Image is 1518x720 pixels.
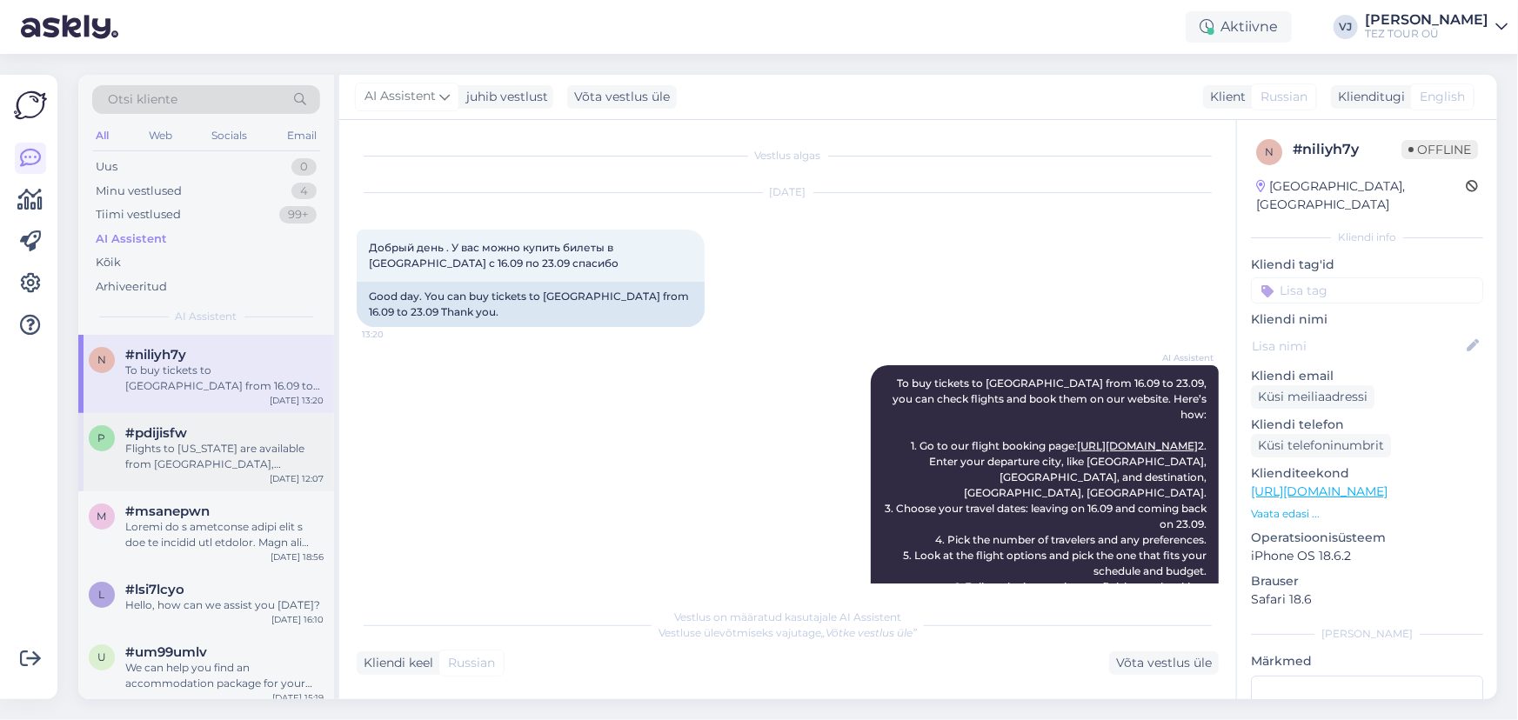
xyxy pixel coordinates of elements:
[1252,337,1463,356] input: Lisa nimi
[96,230,167,248] div: AI Assistent
[369,241,619,270] span: Добрый день . У вас можно купить билеты в [GEOGRAPHIC_DATA] с 16.09 по 23.09 спасибо
[1251,572,1483,590] p: Brauser
[364,87,436,106] span: AI Assistent
[271,550,324,563] div: [DATE] 18:56
[1401,140,1478,159] span: Offline
[1365,27,1488,41] div: TEZ TOUR OÜ
[1077,439,1198,452] a: [URL][DOMAIN_NAME]
[96,254,121,271] div: Kõik
[291,158,317,176] div: 0
[125,660,324,691] div: We can help you find an accommodation package for your trip to [GEOGRAPHIC_DATA] between 15-21.09...
[96,278,167,296] div: Arhiveeritud
[1251,367,1483,385] p: Kliendi email
[284,124,320,147] div: Email
[659,626,917,639] span: Vestluse ülevõtmiseks vajutage
[97,353,106,366] span: n
[1251,310,1483,329] p: Kliendi nimi
[1293,139,1401,160] div: # niliyh7y
[1251,385,1374,409] div: Küsi meiliaadressi
[567,85,677,109] div: Võta vestlus üle
[1251,626,1483,642] div: [PERSON_NAME]
[459,88,548,106] div: juhib vestlust
[96,206,181,223] div: Tiimi vestlused
[271,613,324,626] div: [DATE] 16:10
[1251,590,1483,609] p: Safari 18.6
[272,691,324,704] div: [DATE] 15:19
[1365,13,1488,27] div: [PERSON_NAME]
[1261,88,1307,106] span: Russian
[1334,15,1358,39] div: VJ
[98,431,106,444] span: p
[176,309,237,324] span: AI Assistent
[885,377,1209,656] span: To buy tickets to [GEOGRAPHIC_DATA] from 16.09 to 23.09, you can check flights and book them on o...
[1251,434,1391,457] div: Küsi telefoninumbrit
[279,206,317,223] div: 99+
[1251,529,1483,547] p: Operatsioonisüsteem
[1251,256,1483,274] p: Kliendi tag'id
[270,394,324,407] div: [DATE] 13:20
[96,158,117,176] div: Uus
[1251,547,1483,565] p: iPhone OS 18.6.2
[1251,416,1483,434] p: Kliendi telefon
[1331,88,1405,106] div: Klienditugi
[1251,230,1483,245] div: Kliendi info
[99,588,105,601] span: l
[97,650,106,663] span: u
[821,626,917,639] i: „Võtke vestlus üle”
[448,654,495,672] span: Russian
[1109,651,1219,675] div: Võta vestlus üle
[125,519,324,550] div: Loremi do s ametconse adipi elit s doe te incidid utl etdolor. Magn ali enim admini ve quisn exer...
[1148,351,1214,364] span: AI Assistent
[1186,11,1292,43] div: Aktiivne
[125,425,187,441] span: #pdijisfw
[291,183,317,200] div: 4
[357,654,433,672] div: Kliendi keel
[108,90,177,109] span: Otsi kliente
[125,363,324,394] div: To buy tickets to [GEOGRAPHIC_DATA] from 16.09 to 23.09, you can check flights and book them on o...
[125,597,324,613] div: Hello, how can we assist you [DATE]?
[125,582,184,597] span: #lsi7lcyo
[357,184,1219,200] div: [DATE]
[357,148,1219,163] div: Vestlus algas
[97,510,107,523] span: m
[125,441,324,472] div: Flights to [US_STATE] are available from [GEOGRAPHIC_DATA], [GEOGRAPHIC_DATA], from June to the e...
[1251,464,1483,483] p: Klienditeekond
[1256,177,1466,214] div: [GEOGRAPHIC_DATA], [GEOGRAPHIC_DATA]
[92,124,112,147] div: All
[145,124,176,147] div: Web
[270,472,324,485] div: [DATE] 12:07
[208,124,251,147] div: Socials
[1251,652,1483,670] p: Märkmed
[1203,88,1246,106] div: Klient
[1251,483,1388,499] a: [URL][DOMAIN_NAME]
[1365,13,1508,41] a: [PERSON_NAME]TEZ TOUR OÜ
[1251,506,1483,522] p: Vaata edasi ...
[125,347,186,363] span: #niliyh7y
[14,89,47,122] img: Askly Logo
[1420,88,1465,106] span: English
[1265,145,1274,158] span: n
[125,644,207,660] span: #um99umlv
[357,282,705,327] div: Good day. You can buy tickets to [GEOGRAPHIC_DATA] from 16.09 to 23.09 Thank you.
[125,503,210,519] span: #msanepwn
[96,183,182,200] div: Minu vestlused
[362,328,427,341] span: 13:20
[674,610,901,623] span: Vestlus on määratud kasutajale AI Assistent
[1251,277,1483,303] input: Lisa tag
